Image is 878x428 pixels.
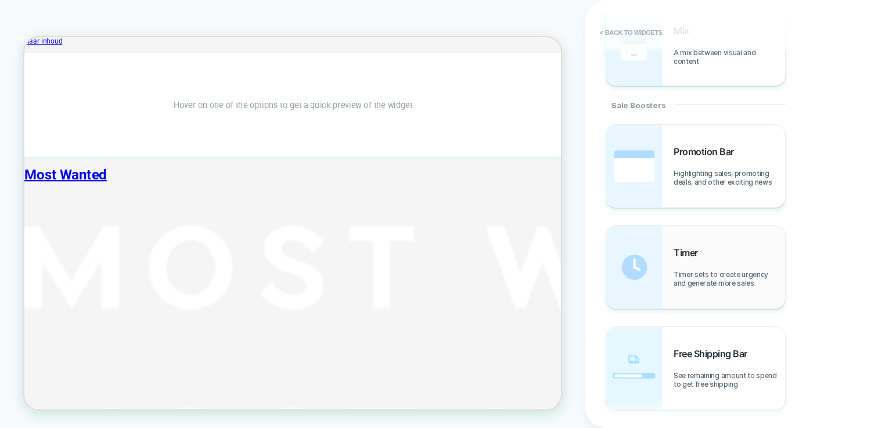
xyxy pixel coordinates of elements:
button: < Back to widgets [594,23,668,42]
span: See remaining amount to spend to get free shipping [674,371,785,389]
span: Promotion Bar [674,146,740,157]
span: A mix between visual and content [674,48,785,66]
span: Timer [674,247,704,258]
div: Sale Boosters [606,86,786,124]
span: Timer sets to create urgency and generate more sales [674,270,785,287]
span: Highlighting sales, promoting deals, and other exciting news [674,169,785,186]
span: Free Shipping Bar [674,348,753,359]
